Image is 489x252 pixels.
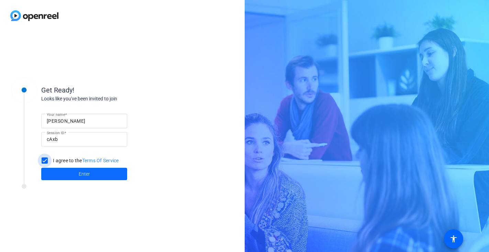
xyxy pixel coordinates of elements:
[52,157,119,164] label: I agree to the
[47,131,64,135] mat-label: Session ID
[41,85,179,95] div: Get Ready!
[47,112,65,117] mat-label: Your name
[82,158,119,163] a: Terms Of Service
[41,168,127,180] button: Enter
[79,171,90,178] span: Enter
[449,235,458,243] mat-icon: accessibility
[41,95,179,102] div: Looks like you've been invited to join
